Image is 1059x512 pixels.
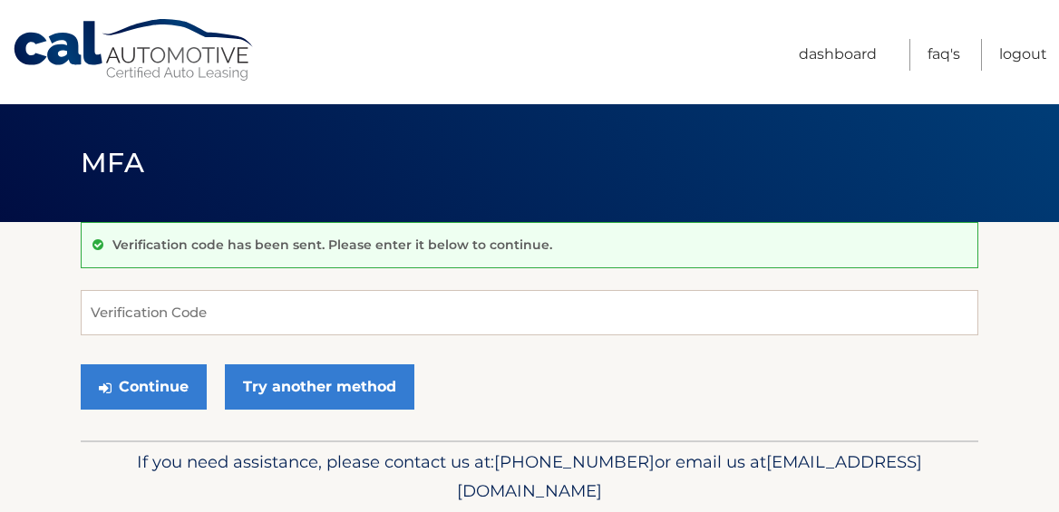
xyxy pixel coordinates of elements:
[457,451,922,501] span: [EMAIL_ADDRESS][DOMAIN_NAME]
[494,451,655,472] span: [PHONE_NUMBER]
[81,364,207,410] button: Continue
[799,39,877,71] a: Dashboard
[225,364,414,410] a: Try another method
[92,448,967,506] p: If you need assistance, please contact us at: or email us at
[999,39,1047,71] a: Logout
[12,18,257,82] a: Cal Automotive
[112,237,552,253] p: Verification code has been sent. Please enter it below to continue.
[81,146,144,179] span: MFA
[928,39,960,71] a: FAQ's
[81,290,978,335] input: Verification Code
